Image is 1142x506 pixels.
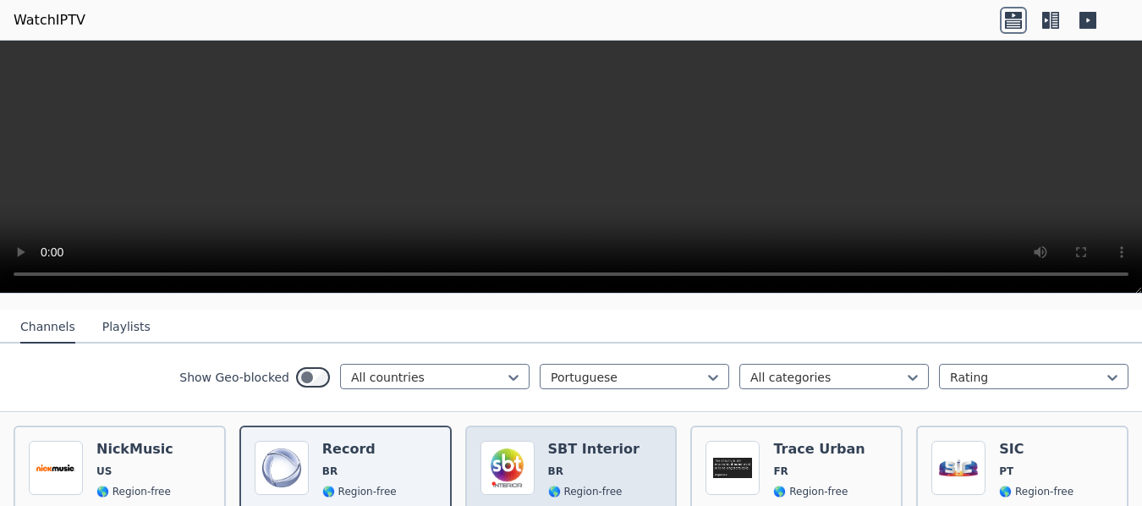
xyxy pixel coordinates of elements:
h6: SIC [999,441,1073,458]
h6: NickMusic [96,441,173,458]
h6: SBT Interior [548,441,662,458]
img: Record [255,441,309,495]
button: Playlists [102,311,151,344]
span: 🌎 Region-free [96,485,171,498]
button: Channels [20,311,75,344]
img: NickMusic [29,441,83,495]
span: 🌎 Region-free [999,485,1073,498]
span: BR [548,465,563,478]
span: 🌎 Region-free [548,485,623,498]
span: FR [773,465,788,478]
label: Show Geo-blocked [179,369,289,386]
a: WatchIPTV [14,10,85,30]
span: US [96,465,112,478]
span: BR [322,465,338,478]
img: Trace Urban [706,441,760,495]
h6: Record [322,441,397,458]
span: 🌎 Region-free [322,485,397,498]
span: PT [999,465,1013,478]
img: SBT Interior [480,441,535,495]
span: 🌎 Region-free [773,485,848,498]
img: SIC [931,441,986,495]
h6: Trace Urban [773,441,866,458]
